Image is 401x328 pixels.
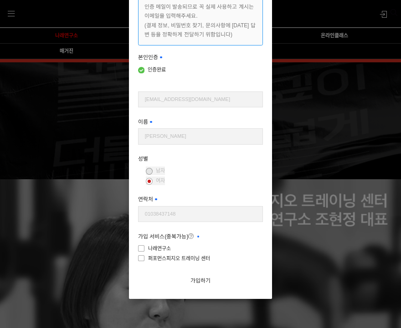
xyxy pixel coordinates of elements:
span: 남자 [146,167,165,175]
label: 성별 [138,154,263,163]
span: 여자 [146,177,165,185]
label: 이름 [138,117,263,126]
input: 연락처 [139,207,262,222]
input: 이메일 [139,92,262,107]
span: 나래연구소 [138,244,170,253]
input: 이름을(를) 입력하세요 [139,129,262,144]
button: 가입하기 [138,272,263,290]
span: 퍼포먼스피지오 트레이닝 센터 [138,254,210,263]
label: 가입 서비스(중복가능) [138,232,263,241]
h5: 본인인증 [138,53,263,62]
span: 인증완료 [138,66,165,74]
label: 연락처 [138,195,263,204]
